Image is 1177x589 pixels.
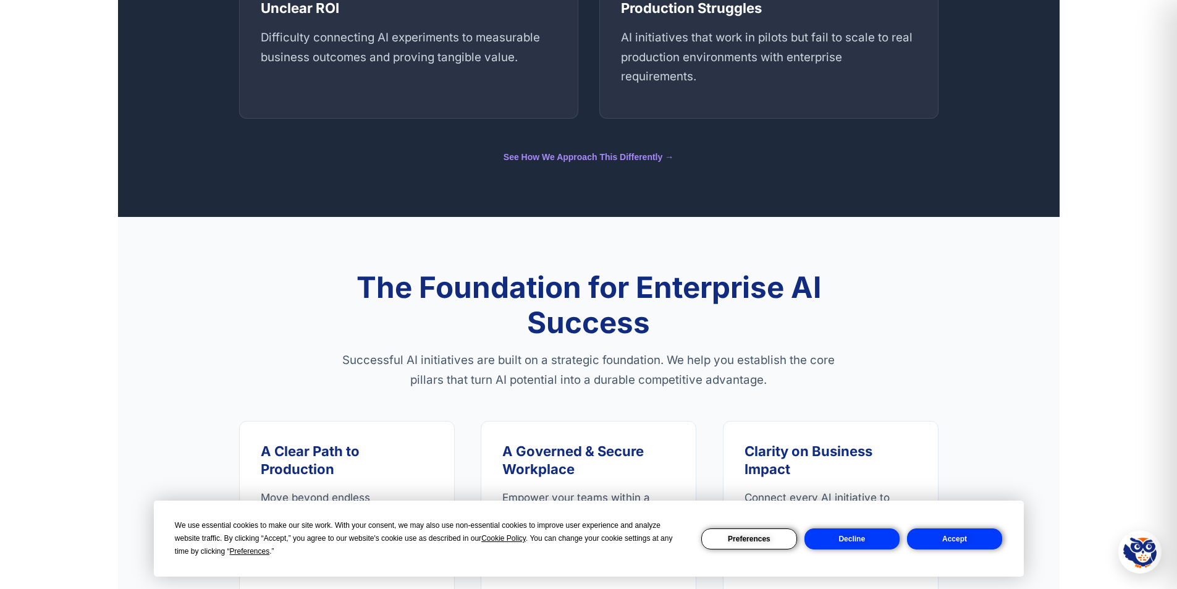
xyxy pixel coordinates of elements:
[154,501,1024,577] div: Cookie Consent Prompt
[1123,535,1157,569] img: Hootie - PromptOwl AI Assistant
[261,443,433,478] h3: A Clear Path to Production
[502,489,675,578] p: Empower your teams within a secure, centralized environment that protects your IP and turns scatt...
[804,528,900,549] button: Decline
[745,443,917,478] h3: Clarity on Business Impact
[230,547,270,556] span: Preferences
[481,534,526,543] span: Cookie Policy
[701,528,796,549] button: Preferences
[504,152,673,162] a: See How We Approach This Differently →
[342,269,836,340] h2: The Foundation for Enterprise AI Success
[342,350,836,390] p: Successful AI initiatives are built on a strategic foundation. We help you establish the core pil...
[907,528,1002,549] button: Accept
[745,489,917,578] p: Connect every AI initiative to tangible business outcomes with built-in analytics, making it easy...
[261,489,433,578] p: Move beyond endless experiments with a clear strategy that takes successful pilots and scales the...
[261,28,557,67] p: Difficulty connecting AI experiments to measurable business outcomes and proving tangible value.
[175,519,686,558] div: We use essential cookies to make our site work. With your consent, we may also use non-essential ...
[502,443,675,478] h3: A Governed & Secure Workplace
[621,28,917,87] p: AI initiatives that work in pilots but fail to scale to real production environments with enterpr...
